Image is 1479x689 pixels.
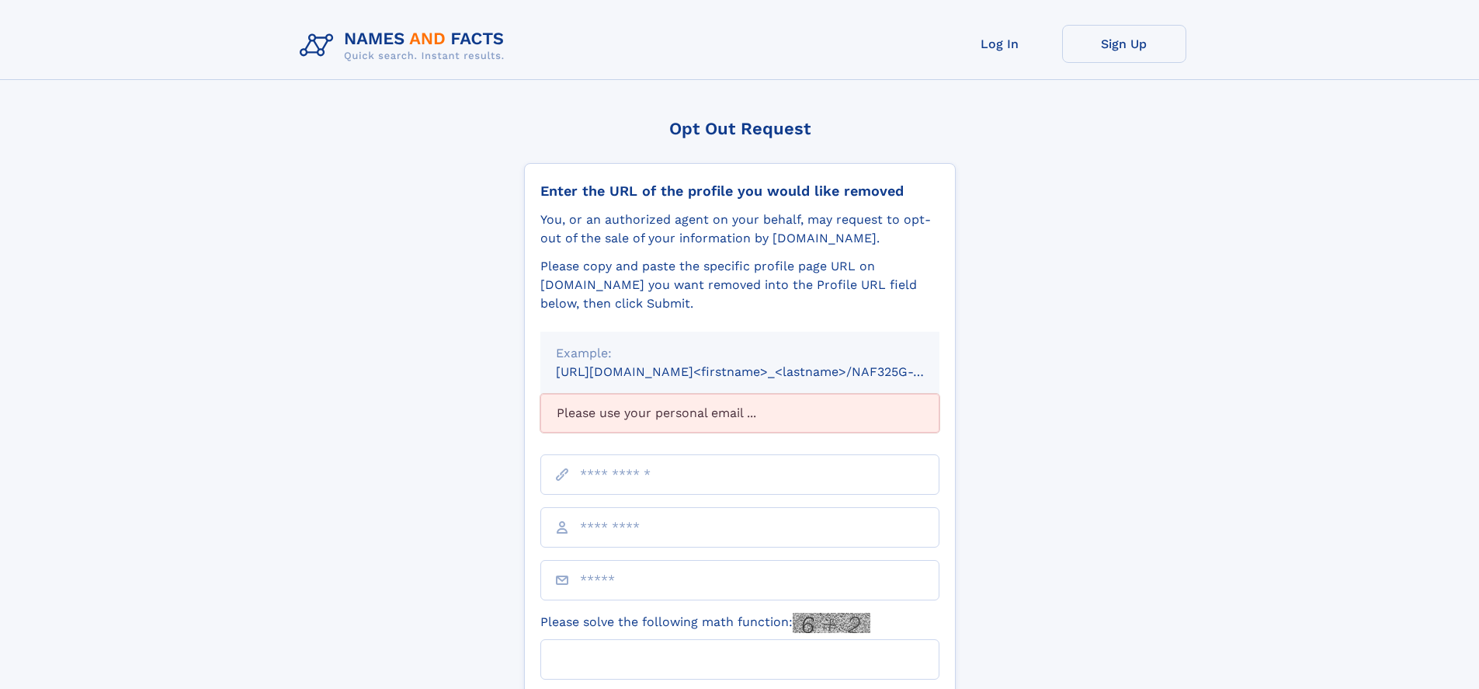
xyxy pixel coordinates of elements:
img: Logo Names and Facts [293,25,517,67]
div: Example: [556,344,924,363]
a: Sign Up [1062,25,1186,63]
div: You, or an authorized agent on your behalf, may request to opt-out of the sale of your informatio... [540,211,939,248]
div: Enter the URL of the profile you would like removed [540,183,939,200]
div: Please use your personal email ... [540,394,939,433]
div: Please copy and paste the specific profile page URL on [DOMAIN_NAME] you want removed into the Pr... [540,257,939,313]
label: Please solve the following math function: [540,613,870,633]
div: Opt Out Request [524,119,956,138]
small: [URL][DOMAIN_NAME]<firstname>_<lastname>/NAF325G-xxxxxxxx [556,364,969,379]
a: Log In [938,25,1062,63]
